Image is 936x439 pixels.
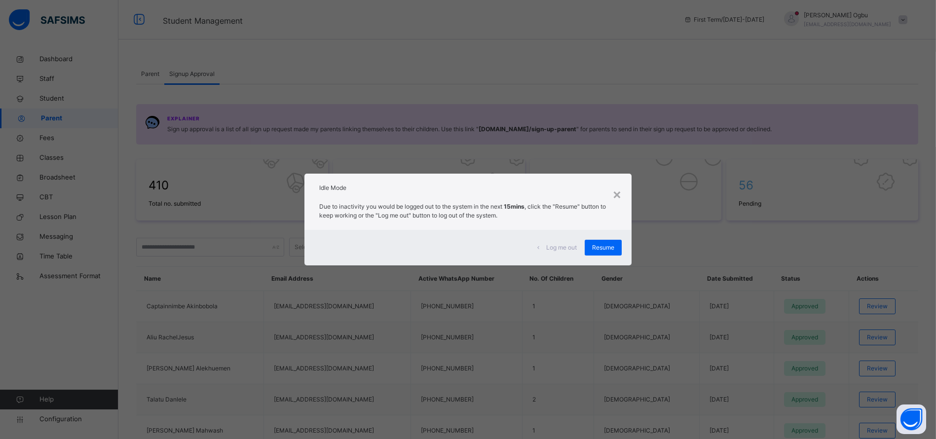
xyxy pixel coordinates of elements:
h2: Idle Mode [319,183,617,192]
p: Due to inactivity you would be logged out to the system in the next , click the "Resume" button t... [319,202,617,220]
div: × [612,183,622,204]
span: Resume [592,243,614,252]
span: Log me out [546,243,577,252]
button: Open asap [897,404,926,434]
strong: 15mins [504,203,524,210]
